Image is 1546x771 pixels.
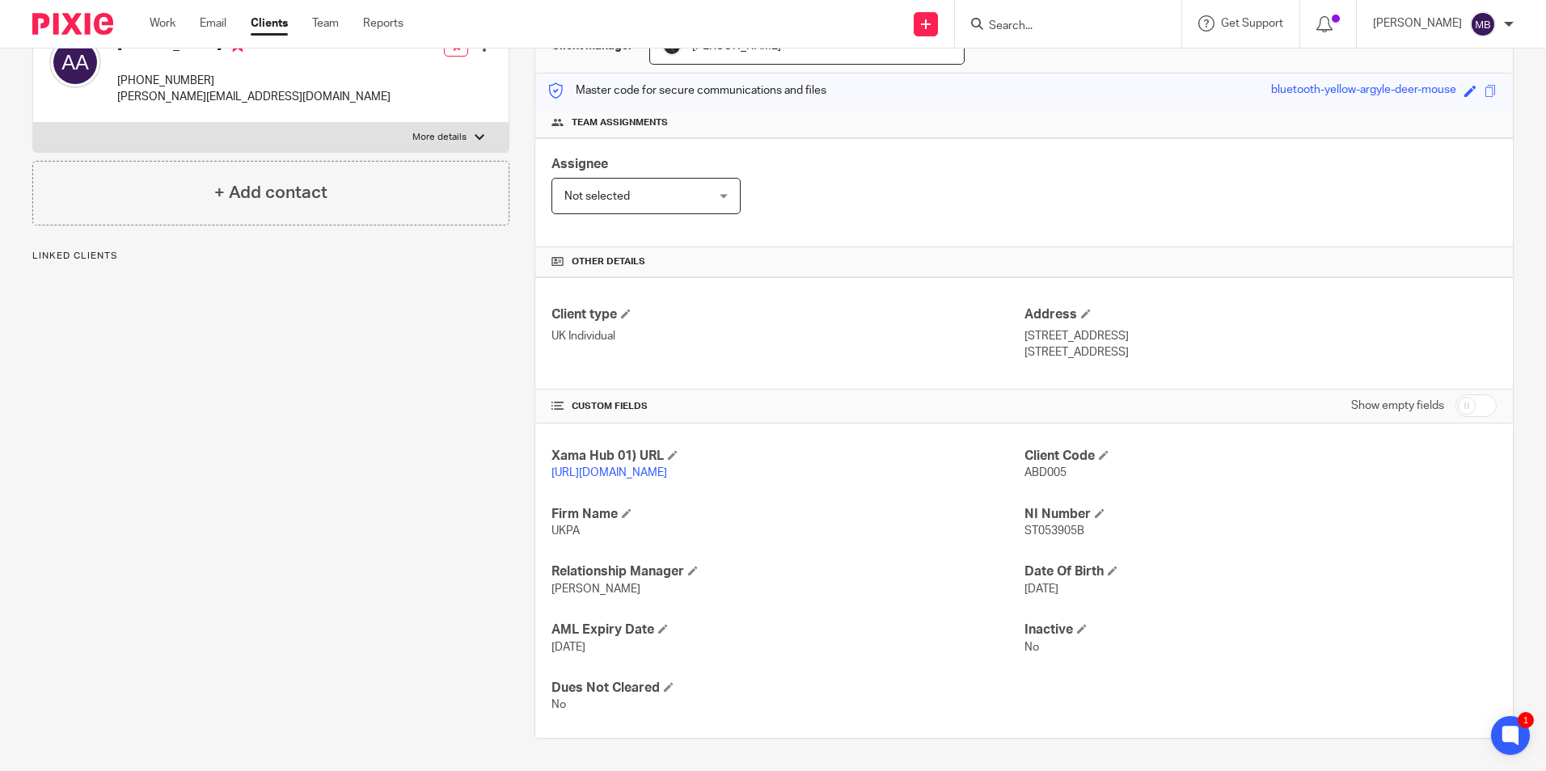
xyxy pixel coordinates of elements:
a: Email [200,15,226,32]
p: Linked clients [32,250,509,263]
h4: CUSTOM FIELDS [551,400,1024,413]
span: No [551,699,566,710]
h4: Xama Hub 01) URL [551,448,1024,465]
p: [PHONE_NUMBER] [117,73,391,89]
span: Assignee [551,158,608,171]
a: Team [312,15,339,32]
div: 1 [1518,712,1534,728]
label: Show empty fields [1351,398,1444,414]
p: Master code for secure communications and files [547,82,826,99]
a: Clients [251,15,288,32]
span: [DATE] [1024,584,1058,595]
h4: Client type [551,306,1024,323]
img: svg%3E [49,36,101,88]
p: [STREET_ADDRESS] [1024,328,1497,344]
img: svg%3E [1470,11,1496,37]
h4: NI Number [1024,506,1497,523]
h4: + Add contact [214,180,327,205]
h4: AML Expiry Date [551,621,1024,638]
span: [PERSON_NAME] [551,584,640,595]
span: [DATE] [551,642,585,653]
h4: Relationship Manager [551,563,1024,580]
a: [URL][DOMAIN_NAME] [551,467,667,478]
span: No [1024,642,1039,653]
span: ST053905B [1024,525,1084,537]
h4: Dues Not Cleared [551,680,1024,697]
div: bluetooth-yellow-argyle-deer-mouse [1271,82,1456,100]
h4: Inactive [1024,621,1497,638]
p: UK Individual [551,328,1024,344]
h4: Firm Name [551,506,1024,523]
h4: Client Code [1024,448,1497,465]
img: Pixie [32,13,113,35]
a: Work [150,15,175,32]
span: Team assignments [572,116,668,129]
span: Not selected [564,191,630,202]
p: [PERSON_NAME][EMAIL_ADDRESS][DOMAIN_NAME] [117,89,391,105]
span: Get Support [1221,18,1283,29]
h4: Date Of Birth [1024,563,1497,580]
p: More details [412,131,467,144]
h4: Address [1024,306,1497,323]
span: Other details [572,255,645,268]
span: UKPA [551,525,580,537]
a: Reports [363,15,403,32]
p: [STREET_ADDRESS] [1024,344,1497,360]
span: ABD005 [1024,467,1067,478]
p: [PERSON_NAME] [1373,15,1462,32]
input: Search [987,19,1133,34]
